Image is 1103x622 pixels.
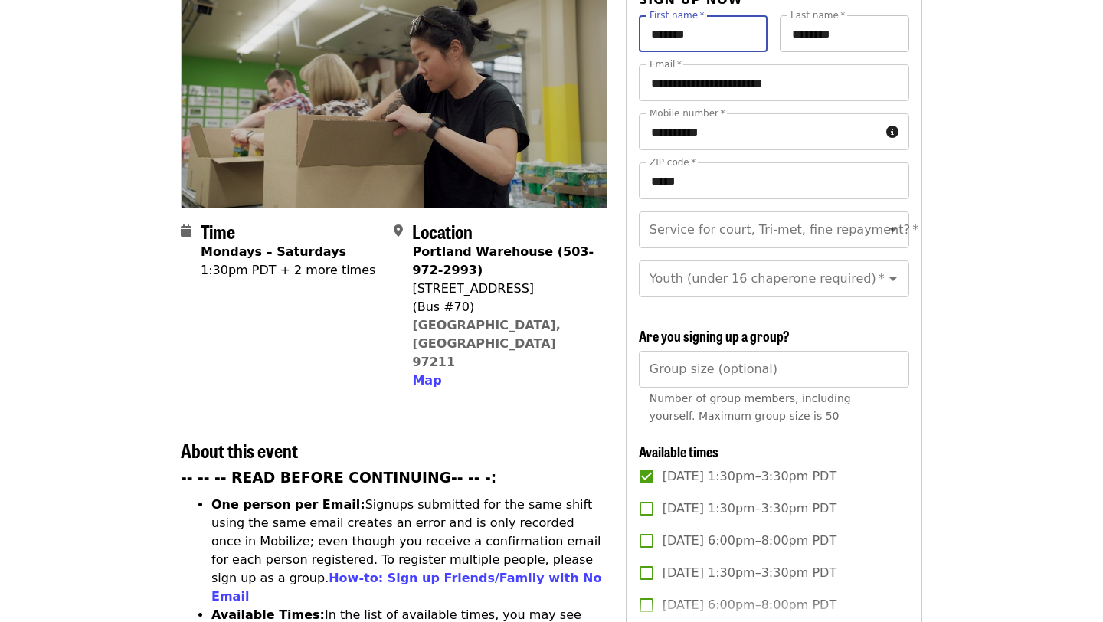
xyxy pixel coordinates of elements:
span: Number of group members, including yourself. Maximum group size is 50 [650,392,851,422]
a: [GEOGRAPHIC_DATA], [GEOGRAPHIC_DATA] 97211 [412,318,561,369]
button: Open [882,268,904,290]
i: calendar icon [181,224,191,238]
input: First name [639,15,768,52]
button: Map [412,372,441,390]
input: Email [639,64,909,101]
i: map-marker-alt icon [394,224,403,238]
strong: Available Times: [211,607,325,622]
div: 1:30pm PDT + 2 more times [201,261,375,280]
span: [DATE] 6:00pm–8:00pm PDT [663,596,836,614]
li: Signups submitted for the same shift using the same email creates an error and is only recorded o... [211,496,607,606]
i: circle-info icon [886,125,898,139]
span: Available times [639,441,718,461]
span: Are you signing up a group? [639,326,790,345]
span: [DATE] 1:30pm–3:30pm PDT [663,564,836,582]
label: Last name [790,11,845,20]
input: [object Object] [639,351,909,388]
a: How-to: Sign up Friends/Family with No Email [211,571,602,604]
input: Last name [780,15,909,52]
label: First name [650,11,705,20]
input: Mobile number [639,113,880,150]
strong: One person per Email: [211,497,365,512]
div: [STREET_ADDRESS] [412,280,594,298]
label: Email [650,60,682,69]
span: Map [412,373,441,388]
label: Mobile number [650,109,725,118]
button: Open [882,219,904,241]
span: [DATE] 1:30pm–3:30pm PDT [663,499,836,518]
span: Time [201,218,235,244]
span: Location [412,218,473,244]
span: About this event [181,437,298,463]
label: ZIP code [650,158,696,167]
span: [DATE] 6:00pm–8:00pm PDT [663,532,836,550]
strong: -- -- -- READ BEFORE CONTINUING-- -- -: [181,470,496,486]
span: [DATE] 1:30pm–3:30pm PDT [663,467,836,486]
div: (Bus #70) [412,298,594,316]
input: ZIP code [639,162,909,199]
strong: Portland Warehouse (503-972-2993) [412,244,594,277]
strong: Mondays – Saturdays [201,244,346,259]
